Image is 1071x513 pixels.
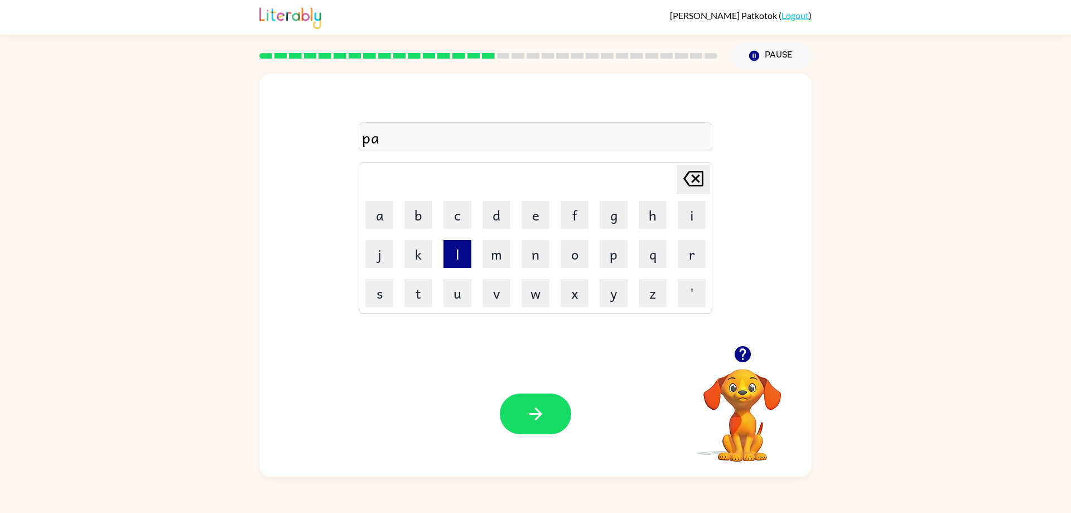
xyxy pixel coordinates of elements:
button: g [600,201,628,229]
button: l [443,240,471,268]
button: c [443,201,471,229]
button: f [561,201,588,229]
button: k [404,240,432,268]
button: r [678,240,706,268]
button: ' [678,279,706,307]
button: u [443,279,471,307]
button: b [404,201,432,229]
span: [PERSON_NAME] Patkotok [670,10,779,21]
button: v [483,279,510,307]
button: d [483,201,510,229]
button: z [639,279,667,307]
button: h [639,201,667,229]
button: m [483,240,510,268]
button: y [600,279,628,307]
div: pa [362,126,709,149]
button: p [600,240,628,268]
button: o [561,240,588,268]
img: Literably [259,4,321,29]
button: t [404,279,432,307]
button: w [522,279,549,307]
button: i [678,201,706,229]
button: Pause [731,43,812,69]
button: n [522,240,549,268]
button: q [639,240,667,268]
div: ( ) [670,10,812,21]
button: s [365,279,393,307]
video: Your browser must support playing .mp4 files to use Literably. Please try using another browser. [687,352,798,463]
button: e [522,201,549,229]
a: Logout [781,10,809,21]
button: x [561,279,588,307]
button: a [365,201,393,229]
button: j [365,240,393,268]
